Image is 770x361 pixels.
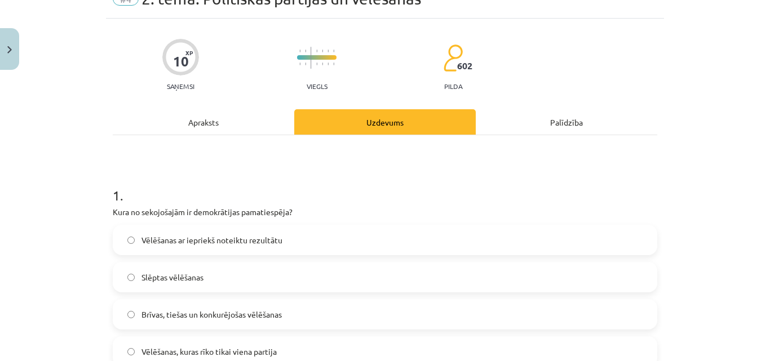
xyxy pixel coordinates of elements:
img: icon-short-line-57e1e144782c952c97e751825c79c345078a6d821885a25fce030b3d8c18986b.svg [299,50,300,52]
img: icon-short-line-57e1e144782c952c97e751825c79c345078a6d821885a25fce030b3d8c18986b.svg [305,50,306,52]
img: icon-short-line-57e1e144782c952c97e751825c79c345078a6d821885a25fce030b3d8c18986b.svg [333,63,334,65]
div: Palīdzība [476,109,657,135]
input: Vēlēšanas, kuras rīko tikai viena partija [127,348,135,355]
img: icon-long-line-d9ea69661e0d244f92f715978eff75569469978d946b2353a9bb055b3ed8787d.svg [311,47,312,69]
span: Brīvas, tiešas un konkurējošas vēlēšanas [141,309,282,320]
div: Apraksts [113,109,294,135]
span: Slēptas vēlēšanas [141,271,203,283]
img: icon-short-line-57e1e144782c952c97e751825c79c345078a6d821885a25fce030b3d8c18986b.svg [299,63,300,65]
div: 10 [173,54,189,69]
img: icon-short-line-57e1e144782c952c97e751825c79c345078a6d821885a25fce030b3d8c18986b.svg [328,63,329,65]
input: Brīvas, tiešas un konkurējošas vēlēšanas [127,311,135,318]
span: XP [185,50,193,56]
input: Slēptas vēlēšanas [127,274,135,281]
h1: 1 . [113,168,657,203]
img: icon-short-line-57e1e144782c952c97e751825c79c345078a6d821885a25fce030b3d8c18986b.svg [322,50,323,52]
p: pilda [444,82,462,90]
p: Saņemsi [162,82,199,90]
img: icon-short-line-57e1e144782c952c97e751825c79c345078a6d821885a25fce030b3d8c18986b.svg [322,63,323,65]
img: icon-close-lesson-0947bae3869378f0d4975bcd49f059093ad1ed9edebbc8119c70593378902aed.svg [7,46,12,54]
div: Uzdevums [294,109,476,135]
img: icon-short-line-57e1e144782c952c97e751825c79c345078a6d821885a25fce030b3d8c18986b.svg [305,63,306,65]
span: Vēlēšanas, kuras rīko tikai viena partija [141,346,277,358]
img: icon-short-line-57e1e144782c952c97e751825c79c345078a6d821885a25fce030b3d8c18986b.svg [328,50,329,52]
span: Vēlēšanas ar iepriekš noteiktu rezultātu [141,234,282,246]
img: icon-short-line-57e1e144782c952c97e751825c79c345078a6d821885a25fce030b3d8c18986b.svg [316,50,317,52]
p: Kura no sekojošajām ir demokrātijas pamatiespēja? [113,206,657,218]
span: 602 [457,61,472,71]
p: Viegls [307,82,328,90]
img: students-c634bb4e5e11cddfef0936a35e636f08e4e9abd3cc4e673bd6f9a4125e45ecb1.svg [443,44,463,72]
img: icon-short-line-57e1e144782c952c97e751825c79c345078a6d821885a25fce030b3d8c18986b.svg [333,50,334,52]
img: icon-short-line-57e1e144782c952c97e751825c79c345078a6d821885a25fce030b3d8c18986b.svg [316,63,317,65]
input: Vēlēšanas ar iepriekš noteiktu rezultātu [127,237,135,244]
